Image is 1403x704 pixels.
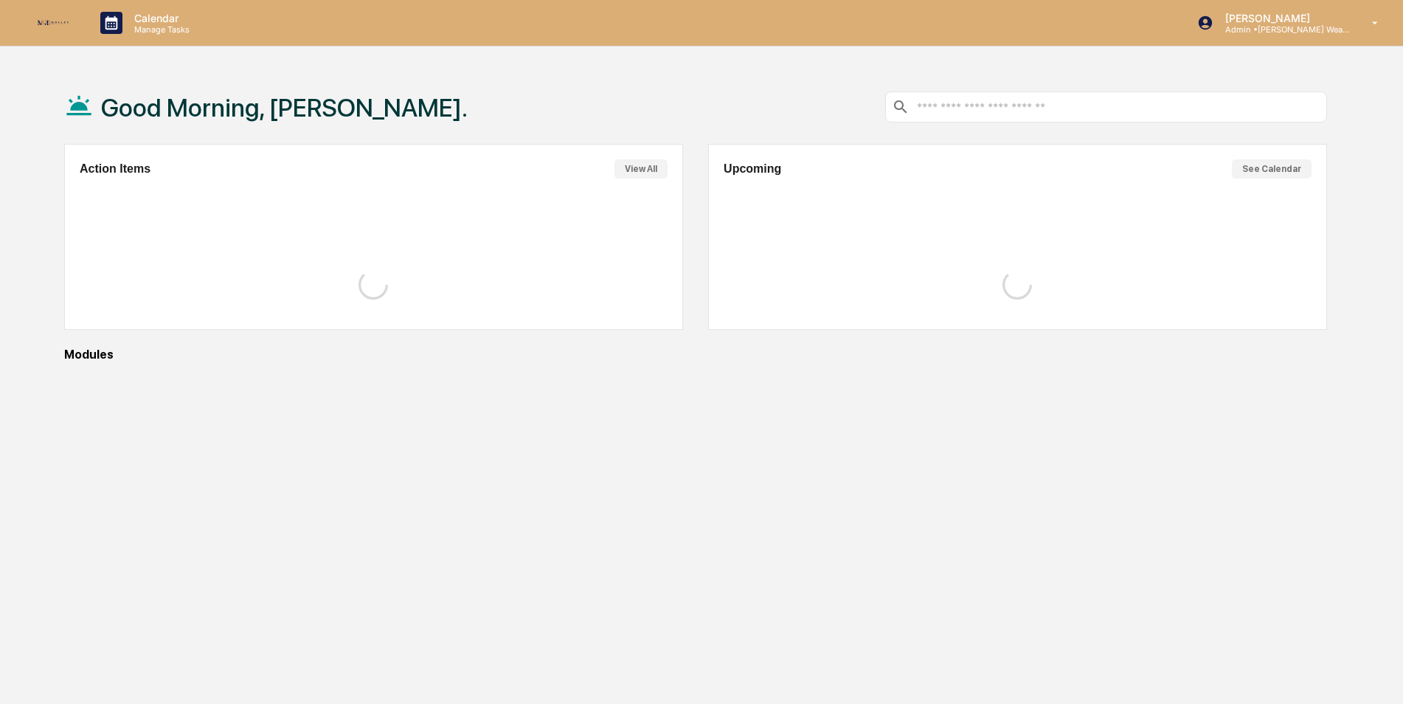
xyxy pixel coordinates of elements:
p: Calendar [122,12,197,24]
div: Modules [64,348,1327,362]
button: See Calendar [1232,159,1312,179]
p: [PERSON_NAME] [1213,12,1351,24]
p: Manage Tasks [122,24,197,35]
button: View All [614,159,668,179]
h2: Action Items [80,162,150,176]
p: Admin • [PERSON_NAME] Wealth [1213,24,1351,35]
h1: Good Morning, [PERSON_NAME]. [101,93,468,122]
h2: Upcoming [724,162,781,176]
img: logo [35,18,71,28]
